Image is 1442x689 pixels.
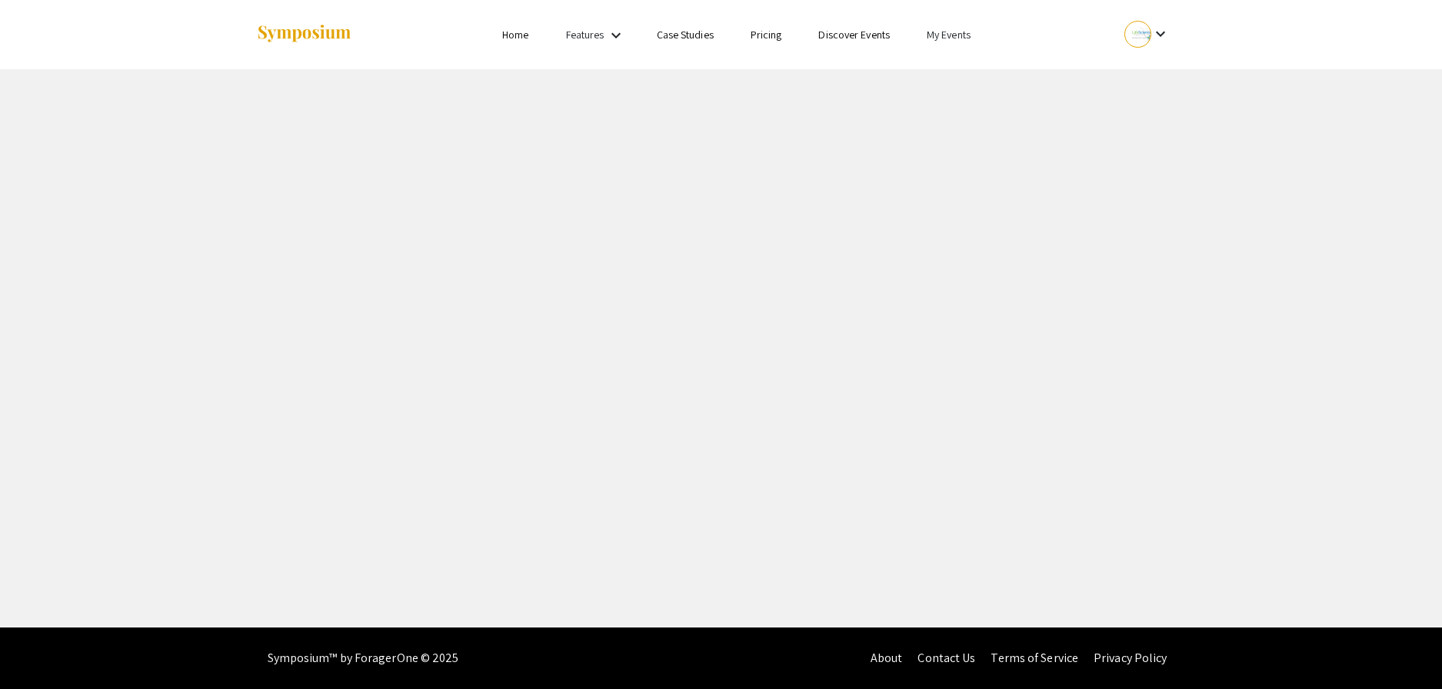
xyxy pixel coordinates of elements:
[502,28,528,42] a: Home
[657,28,714,42] a: Case Studies
[751,28,782,42] a: Pricing
[871,650,903,666] a: About
[566,28,604,42] a: Features
[1094,650,1167,666] a: Privacy Policy
[1108,17,1186,52] button: Expand account dropdown
[927,28,971,42] a: My Events
[12,620,65,677] iframe: Chat
[917,650,975,666] a: Contact Us
[256,24,352,45] img: Symposium by ForagerOne
[991,650,1078,666] a: Terms of Service
[607,26,625,45] mat-icon: Expand Features list
[818,28,890,42] a: Discover Events
[268,627,459,689] div: Symposium™ by ForagerOne © 2025
[1151,25,1170,43] mat-icon: Expand account dropdown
